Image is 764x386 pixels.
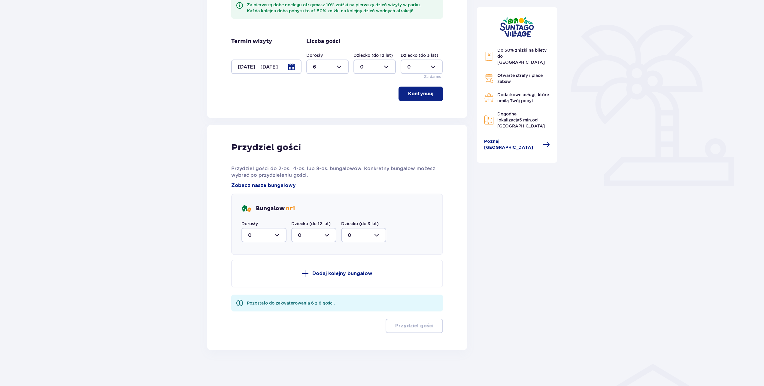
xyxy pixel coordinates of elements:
[484,51,494,61] img: Discount Icon
[231,260,443,287] button: Dodaj kolejny bungalow
[241,204,251,213] img: bungalows Icon
[519,118,532,122] span: 5 min.
[247,300,335,306] div: Pozostało do zakwaterowania 6 z 6 gości.
[484,93,494,103] img: Restaurant Icon
[484,139,539,151] span: Poznaj [GEOGRAPHIC_DATA]
[256,205,295,212] p: Bungalow
[353,52,393,58] label: Dziecko (do 12 lat)
[231,38,272,45] p: Termin wizyty
[401,52,438,58] label: Dziecko (do 3 lat)
[484,139,550,151] a: Poznaj [GEOGRAPHIC_DATA]
[497,112,545,128] span: Dogodna lokalizacja od [GEOGRAPHIC_DATA]
[306,38,340,45] p: Liczba gości
[424,74,443,79] p: Za darmo!
[395,323,433,329] p: Przydziel gości
[291,221,331,227] label: Dziecko (do 12 lat)
[241,221,258,227] label: Dorosły
[484,74,494,83] img: Grill Icon
[386,319,443,333] button: Przydziel gości
[231,165,443,179] p: Przydziel gości do 2-os., 4-os. lub 8-os. bungalowów. Konkretny bungalow możesz wybrać po przydzi...
[500,17,534,38] img: Suntago Village
[497,73,543,84] span: Otwarte strefy i place zabaw
[497,48,547,65] span: Do 50% zniżki na bilety do [GEOGRAPHIC_DATA]
[341,221,379,227] label: Dziecko (do 3 lat)
[408,90,433,97] p: Kontynuuj
[247,2,438,14] div: Za pierwszą dobę noclegu otrzymasz 10% zniżki na pierwszy dzień wizyty w parku. Każda kolejna dob...
[231,142,301,153] p: Przydziel gości
[286,205,295,212] span: nr 1
[312,270,372,277] p: Dodaj kolejny bungalow
[399,87,443,101] button: Kontynuuj
[231,182,296,189] a: Zobacz nasze bungalowy
[484,115,494,125] img: Map Icon
[497,92,549,103] span: Dodatkowe usługi, które umilą Twój pobyt
[306,52,323,58] label: Dorosły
